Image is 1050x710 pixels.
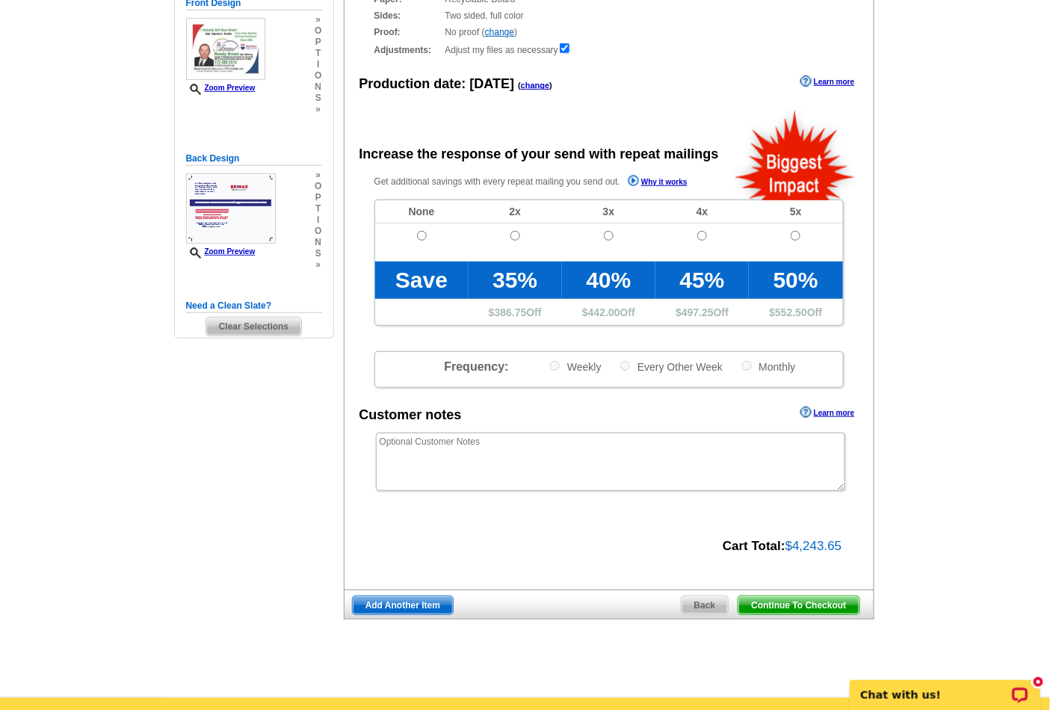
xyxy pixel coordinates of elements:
img: small-thumb.jpg [186,173,276,244]
iframe: LiveChat chat widget [840,663,1050,710]
span: [DATE] [470,76,515,91]
span: » [315,14,321,25]
span: o [315,25,321,37]
div: Customer notes [359,405,462,425]
span: 386.75 [495,306,527,318]
span: Back [682,596,729,614]
span: o [315,181,321,192]
span: Continue To Checkout [738,596,859,614]
span: s [315,93,321,104]
span: » [315,104,321,115]
td: 5x [749,200,842,223]
a: Learn more [800,75,854,87]
label: Weekly [549,359,602,374]
a: Zoom Preview [186,247,256,256]
span: Add Another Item [353,596,453,614]
a: Back [681,596,729,615]
td: $ Off [655,299,749,325]
span: i [315,59,321,70]
span: » [315,170,321,181]
td: 40% [562,262,655,299]
span: o [315,226,321,237]
span: Frequency: [444,360,508,373]
span: » [315,259,321,271]
input: Monthly [742,361,752,371]
td: $ Off [562,299,655,325]
div: Two sided, full color [374,9,844,22]
span: p [315,192,321,203]
img: biggestImpact.png [734,108,857,200]
div: Adjust my files as necessary [374,42,844,57]
a: change [521,81,550,90]
span: 497.25 [682,306,714,318]
a: Why it works [628,175,688,191]
span: s [315,248,321,259]
span: t [315,48,321,59]
strong: Sides: [374,9,441,22]
span: 442.00 [588,306,620,318]
td: 2x [469,200,562,223]
h5: Need a Clean Slate? [186,299,322,313]
span: o [315,70,321,81]
td: 50% [749,262,842,299]
td: 3x [562,200,655,223]
label: Every Other Week [619,359,723,374]
td: $ Off [469,299,562,325]
td: 45% [655,262,749,299]
div: Production date: [359,74,553,94]
span: n [315,237,321,248]
td: Save [375,262,469,299]
h5: Back Design [186,152,322,166]
span: p [315,37,321,48]
span: Clear Selections [206,318,301,336]
a: Add Another Item [352,596,454,615]
span: t [315,203,321,214]
strong: Adjustments: [374,43,441,57]
span: 552.50 [775,306,807,318]
td: 4x [655,200,749,223]
span: n [315,81,321,93]
td: None [375,200,469,223]
span: ( ) [518,81,552,90]
strong: Proof: [374,25,441,39]
div: Increase the response of your send with repeat mailings [359,144,719,164]
input: Every Other Week [620,361,630,371]
label: Monthly [741,359,796,374]
td: $ Off [749,299,842,325]
td: 35% [469,262,562,299]
img: small-thumb.jpg [186,18,265,80]
div: No proof ( ) [374,25,844,39]
strong: Cart Total: [723,539,785,553]
a: Learn more [800,407,854,419]
a: Zoom Preview [186,84,256,92]
p: Get additional savings with every repeat mailing you send out. [374,173,720,191]
span: i [315,214,321,226]
input: Weekly [550,361,560,371]
span: $4,243.65 [785,539,842,553]
a: change [485,27,514,37]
